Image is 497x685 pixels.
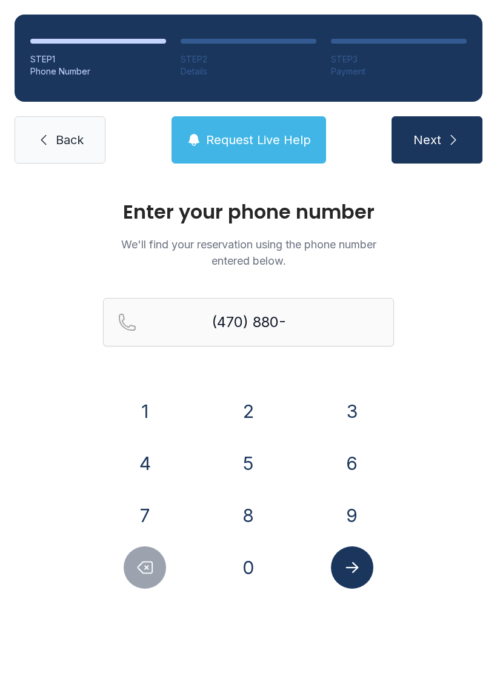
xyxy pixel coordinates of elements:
button: 7 [124,494,166,537]
button: 2 [227,390,270,432]
button: 3 [331,390,373,432]
button: 5 [227,442,270,485]
button: 6 [331,442,373,485]
button: 8 [227,494,270,537]
span: Next [413,131,441,148]
button: Submit lookup form [331,546,373,589]
h1: Enter your phone number [103,202,394,222]
div: Phone Number [30,65,166,78]
input: Reservation phone number [103,298,394,346]
button: 0 [227,546,270,589]
div: STEP 3 [331,53,467,65]
span: Request Live Help [206,131,311,148]
div: Details [181,65,316,78]
button: 9 [331,494,373,537]
p: We'll find your reservation using the phone number entered below. [103,236,394,269]
span: Back [56,131,84,148]
div: Payment [331,65,467,78]
div: STEP 1 [30,53,166,65]
button: 1 [124,390,166,432]
div: STEP 2 [181,53,316,65]
button: 4 [124,442,166,485]
button: Delete number [124,546,166,589]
